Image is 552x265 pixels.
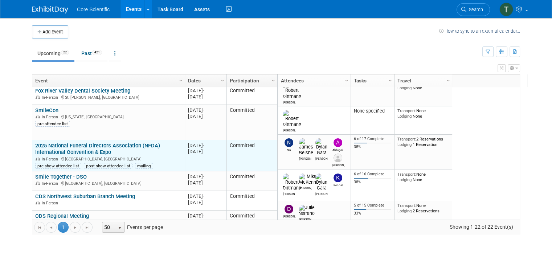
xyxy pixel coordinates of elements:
img: In-Person Event [36,95,40,99]
span: Lodging: [397,177,413,182]
img: In-Person Event [36,181,40,185]
img: Julie Serrano [299,205,315,216]
span: Go to the previous page [48,225,54,231]
td: Committed [226,140,277,171]
a: Go to the previous page [46,222,57,233]
span: Column Settings [387,78,393,83]
div: [DATE] [188,94,223,100]
img: In-Person Event [36,115,40,118]
a: Column Settings [270,74,278,85]
span: - [203,213,204,219]
div: [US_STATE], [GEOGRAPHIC_DATA] [35,114,181,120]
div: Alex Belshe [332,162,344,167]
button: Add Event [32,25,68,38]
a: SmileCon [35,107,58,114]
a: Column Settings [219,74,227,85]
div: Robert Dittmann [283,99,295,104]
a: Past421 [76,46,107,60]
img: Mike McKenna [299,174,319,185]
span: Showing 1-22 of 22 Event(s) [443,222,520,232]
span: Column Settings [220,78,225,83]
div: Dylan Gara [315,156,328,160]
a: Search [457,3,490,16]
span: Lodging: [397,208,413,213]
img: James Belshe [299,138,313,156]
span: - [203,143,204,148]
div: St. [PERSON_NAME], [GEOGRAPHIC_DATA] [35,94,181,100]
img: Thila Pathma [499,3,513,16]
a: CDS Regional Meeting [35,213,89,219]
div: [DATE] [188,107,223,113]
span: Column Settings [178,78,184,83]
div: [DATE] [188,174,223,180]
div: [DATE] [188,213,223,219]
div: [DATE] [188,193,223,199]
a: Go to the first page [34,222,45,233]
div: post-show attendee list [84,163,132,169]
span: 22 [61,50,69,55]
span: Lodging: [397,114,413,119]
img: Robert Dittmann [283,174,301,191]
span: 1 [58,222,69,233]
div: 5 of 15 Complete [354,203,392,208]
div: None specified [354,108,392,114]
span: select [117,225,123,231]
td: Committed [226,171,277,191]
div: 2 Reservations 1 Reservation [397,136,450,147]
span: Events per page [93,222,170,233]
a: Participation [230,74,273,87]
a: How to sync to an external calendar... [439,28,520,34]
img: Alex Belshe [334,154,342,162]
a: Go to the last page [82,222,93,233]
img: Abbigail Belshe [334,138,342,147]
div: Julie Serrano [299,216,312,221]
span: - [203,88,204,93]
img: In-Person Event [36,201,40,204]
img: Dylan Gara [315,138,328,156]
div: Mike McKenna [299,185,312,190]
div: [DATE] [188,142,223,148]
span: Transport: [397,203,416,208]
a: Column Settings [387,74,394,85]
div: Robert Dittmann [283,127,295,132]
div: Robert Dittmann [283,191,295,196]
a: Go to the next page [70,222,81,233]
a: Column Settings [343,74,351,85]
a: Column Settings [445,74,453,85]
td: Committed [226,211,277,230]
div: 6 of 16 Complete [354,172,392,177]
span: In-Person [42,181,60,186]
img: Dan Boro [285,205,293,213]
div: pre attendee list [35,121,70,127]
div: None None [397,172,450,182]
div: None 2 Reservations [397,203,450,213]
div: [GEOGRAPHIC_DATA], [GEOGRAPHIC_DATA] [35,180,181,186]
div: [DATE] [188,113,223,119]
a: 2025 National Funeral Directors Association (NFDA) International Convention & Expo [35,142,160,156]
div: Abbigail Belshe [332,147,344,152]
a: Fox River Valley Dental Society Meeting [35,87,130,94]
div: 35% [354,144,392,150]
td: Committed [226,191,277,211]
span: In-Person [42,115,60,119]
a: Smile Together - DSO [35,174,87,180]
span: Column Settings [344,78,349,83]
span: Column Settings [445,78,451,83]
span: In-Person [42,95,60,100]
div: [DATE] [188,87,223,94]
span: Core Scientific [77,7,110,12]
div: mailing [135,163,153,169]
img: Nik Koelblinger [285,138,293,147]
img: Robert Dittmann [283,82,301,99]
td: Committed [226,105,277,140]
div: James Belshe [299,156,312,160]
a: Tasks [354,74,389,87]
td: Committed [226,85,277,105]
div: Dan Boro [283,213,295,218]
a: Event [35,74,180,87]
img: ExhibitDay [32,6,68,13]
div: 33% [354,211,392,216]
span: Column Settings [270,78,276,83]
a: Column Settings [177,74,185,85]
a: Dates [188,74,222,87]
